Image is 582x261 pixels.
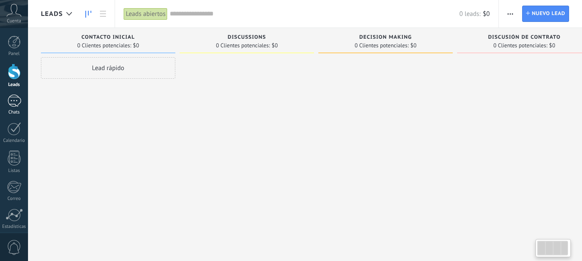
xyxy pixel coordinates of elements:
[488,34,560,40] span: Discusión de contrato
[272,43,278,48] span: $0
[522,6,569,22] a: Nuevo lead
[41,57,175,79] div: Lead rápido
[2,138,27,144] div: Calendario
[2,196,27,202] div: Correo
[355,43,408,48] span: 0 Clientes potenciales:
[41,10,63,18] span: Leads
[459,10,480,18] span: 0 leads:
[2,51,27,57] div: Panel
[411,43,417,48] span: $0
[227,34,266,40] span: Discussions
[549,43,555,48] span: $0
[184,34,310,42] div: Discussions
[77,43,131,48] span: 0 Clientes potenciales:
[483,10,490,18] span: $0
[359,34,412,40] span: Decision making
[323,34,448,42] div: Decision making
[532,6,565,21] span: Nuevo lead
[45,34,171,42] div: Contacto inicial
[2,168,27,174] div: Listas
[133,43,139,48] span: $0
[7,18,21,24] span: Cuenta
[2,224,27,230] div: Estadísticas
[124,8,168,20] div: Leads abiertos
[81,34,135,40] span: Contacto inicial
[2,110,27,115] div: Chats
[216,43,270,48] span: 0 Clientes potenciales:
[2,82,27,88] div: Leads
[493,43,547,48] span: 0 Clientes potenciales:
